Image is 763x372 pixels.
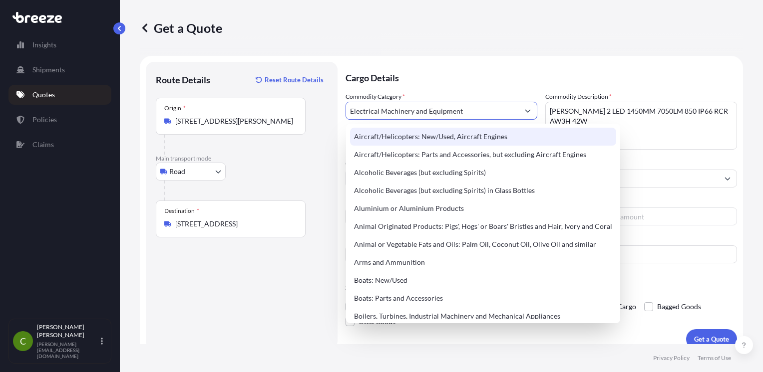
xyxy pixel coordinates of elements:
p: Shipments [32,65,65,75]
span: Freight Cost [545,197,737,205]
p: Policies [32,115,57,125]
input: Select a commodity type [346,102,519,120]
p: Insights [32,40,56,50]
input: Enter name [545,245,737,263]
p: [PERSON_NAME][EMAIL_ADDRESS][DOMAIN_NAME] [37,341,99,359]
p: Claims [32,140,54,150]
p: Terms of Use [698,354,731,362]
div: Destination [164,207,199,215]
div: Boats: Parts and Accessories [350,289,616,307]
p: Get a Quote [140,20,222,36]
input: Full name [546,170,719,187]
label: Commodity Description [545,92,612,102]
p: Main transport mode [156,155,328,163]
p: Reset Route Details [265,75,324,85]
p: Cargo Details [346,62,737,92]
input: Enter amount [595,207,737,225]
div: Aircraft/Helicopters: Parts and Accessories, but excluding Aircraft Engines [350,146,616,164]
div: Aircraft/Helicopters: New/Used, Aircraft Engines [350,128,616,146]
p: Privacy Policy [653,354,690,362]
p: Quotes [32,90,55,100]
label: Commodity Category [346,92,405,102]
p: [PERSON_NAME] [PERSON_NAME] [37,323,99,339]
p: Route Details [156,74,210,86]
button: Show suggestions [519,102,537,120]
div: Aluminium or Aluminium Products [350,199,616,217]
p: Get a Quote [694,334,729,344]
div: Boats: New/Used [350,271,616,289]
div: Animal Originated Products: Pigs', Hogs' or Boars' Bristles and Hair, Ivory and Coral [350,217,616,235]
div: Boilers, Turbines, Industrial Machinery and Mechanical Appliances [350,307,616,325]
div: Alcoholic Beverages (but excluding Spirits) in Glass Bottles [350,182,616,199]
button: Select transport [156,163,226,181]
div: Arms and Ammunition [350,253,616,271]
div: Alcoholic Beverages (but excluding Spirits) [350,164,616,182]
button: Show suggestions [719,170,737,187]
div: Animal or Vegetable Fats and Oils: Palm Oil, Coconut Oil, Olive Oil and similar [350,235,616,253]
span: Bagged Goods [657,299,701,314]
span: C [20,336,26,346]
input: Origin [175,116,293,126]
input: Destination [175,219,293,229]
div: Origin [164,104,186,112]
span: Road [169,167,185,177]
